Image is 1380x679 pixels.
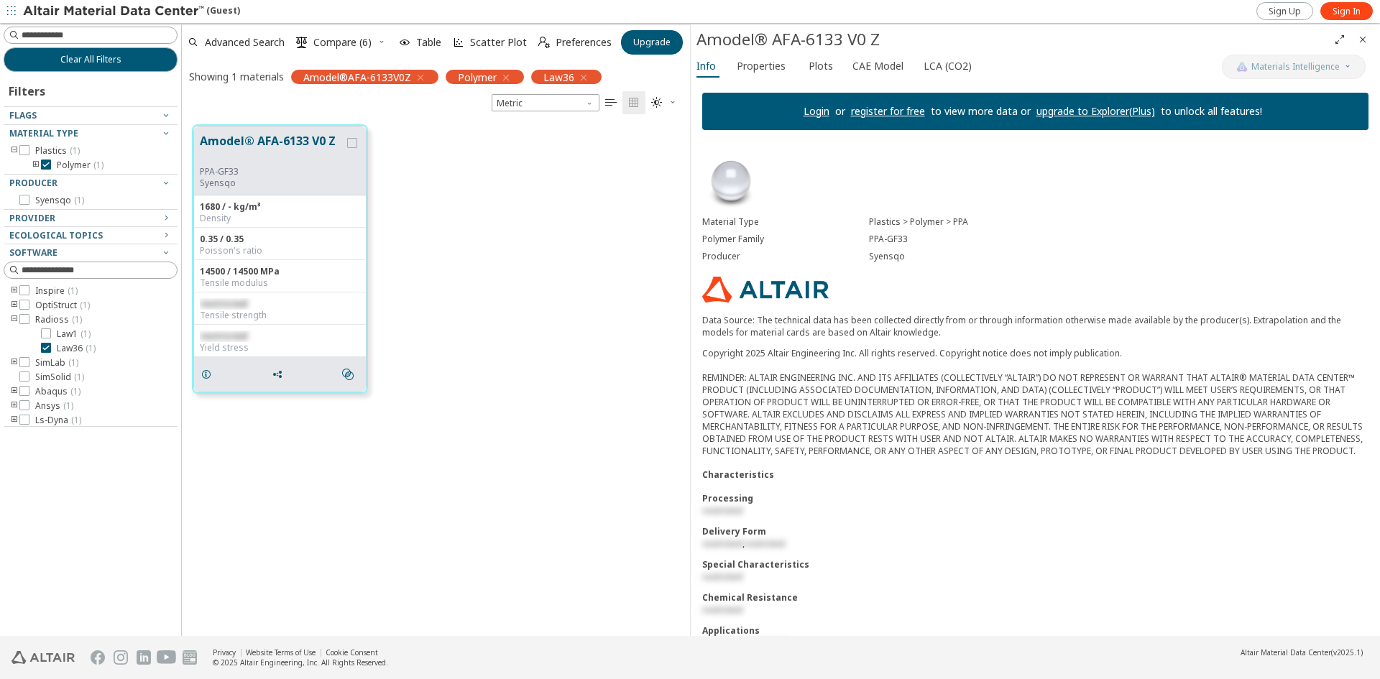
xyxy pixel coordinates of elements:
[470,37,527,47] span: Scatter Plot
[4,107,178,124] button: Flags
[35,145,80,157] span: Plastics
[57,160,103,171] span: Polymer
[9,177,57,189] span: Producer
[200,330,247,342] span: restricted
[869,216,1368,228] div: Plastics > Polymer > PPA
[9,145,19,157] i: toogle group
[492,94,599,111] div: Unit System
[702,251,869,262] div: Producer
[70,385,80,397] span: ( 1 )
[622,91,645,114] button: Tile View
[213,647,236,657] a: Privacy
[416,37,441,47] span: Table
[605,97,617,108] i: 
[702,571,742,583] span: restricted
[4,244,178,262] button: Software
[702,347,1368,457] div: Copyright 2025 Altair Engineering Inc. All rights reserved. Copyright notice does not imply publi...
[4,227,178,244] button: Ecological Topics
[200,266,360,277] div: 14500 / 14500 MPa
[492,94,599,111] span: Metric
[9,415,19,426] i: toogle group
[737,55,786,78] span: Properties
[1328,28,1351,51] button: Full Screen
[702,314,1368,338] p: Data Source: The technical data has been collected directly from or through information otherwise...
[702,468,1368,481] div: Characteristics
[702,492,1368,504] div: Processing
[35,371,84,383] span: SimSolid
[538,37,550,48] i: 
[9,212,55,224] span: Provider
[651,97,663,108] i: 
[1351,28,1374,51] button: Close
[35,195,84,206] span: Syensqo
[702,153,760,211] img: Material Type Image
[31,160,41,171] i: toogle group
[23,4,240,19] div: (Guest)
[702,604,742,616] span: restricted
[80,299,90,311] span: ( 1 )
[1251,61,1340,73] span: Materials Intelligence
[11,651,75,664] img: Altair Engineering
[9,300,19,311] i: toogle group
[35,285,78,297] span: Inspire
[633,37,671,48] span: Upgrade
[200,177,344,189] p: Syensqo
[4,210,178,227] button: Provider
[60,54,121,65] span: Clear All Filters
[213,657,388,668] div: © 2025 Altair Engineering, Inc. All Rights Reserved.
[189,70,284,83] div: Showing 1 materials
[35,357,78,369] span: SimLab
[57,343,96,354] span: Law36
[645,91,683,114] button: Theme
[4,47,178,72] button: Clear All Filters
[702,537,1368,550] div: ,
[200,166,344,177] div: PPA-GF33
[702,216,869,228] div: Material Type
[702,525,1368,537] div: Delivery Form
[702,234,869,245] div: Polymer Family
[68,285,78,297] span: ( 1 )
[4,72,52,106] div: Filters
[35,415,81,426] span: Ls-Dyna
[313,37,372,47] span: Compare (6)
[80,328,91,340] span: ( 1 )
[74,371,84,383] span: ( 1 )
[702,558,1368,571] div: Special Characteristics
[9,109,37,121] span: Flags
[696,55,716,78] span: Info
[4,175,178,192] button: Producer
[35,386,80,397] span: Abaqus
[342,369,354,380] i: 
[9,229,103,241] span: Ecological Topics
[326,647,378,657] a: Cookie Consent
[265,360,295,389] button: Share
[9,127,78,139] span: Material Type
[621,30,683,55] button: Upgrade
[246,647,316,657] a: Website Terms of Use
[745,537,785,550] span: restricted
[1155,104,1268,119] p: to unlock all features!
[696,28,1328,51] div: Amodel® AFA-6133 V0 Z
[599,91,622,114] button: Table View
[71,414,81,426] span: ( 1 )
[1241,647,1363,657] div: (v2025.1)
[804,104,829,118] a: Login
[200,277,360,289] div: Tensile modulus
[1256,2,1313,20] a: Sign Up
[924,55,972,78] span: LCA (CO2)
[336,360,366,389] button: Similar search
[57,328,91,340] span: Law1
[1036,104,1155,118] a: upgrade to Explorer(Plus)
[296,37,308,48] i: 
[200,201,360,213] div: 1680 / - kg/m³
[200,245,360,257] div: Poisson's ratio
[72,313,82,325] span: ( 1 )
[303,70,411,83] span: Amodel®AFA-6133V0Z
[628,97,640,108] i: 
[23,4,206,19] img: Altair Material Data Center
[93,159,103,171] span: ( 1 )
[556,37,612,47] span: Preferences
[182,114,690,636] div: grid
[702,277,829,302] img: Logo - Provider
[200,342,360,354] div: Yield stress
